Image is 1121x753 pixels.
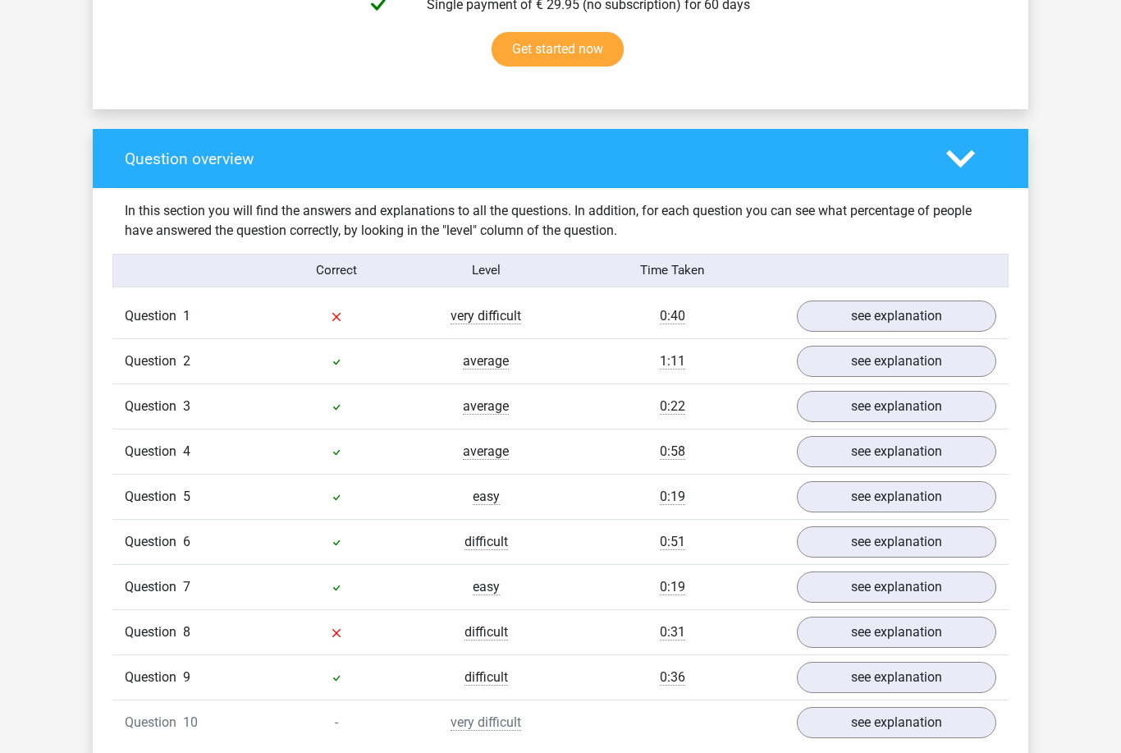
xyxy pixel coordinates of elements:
[125,577,183,597] span: Question
[797,707,996,738] a: see explanation
[451,714,521,731] span: very difficult
[660,579,685,595] span: 0:19
[125,442,183,461] span: Question
[797,617,996,648] a: see explanation
[125,397,183,416] span: Question
[797,301,996,332] a: see explanation
[183,443,190,459] span: 4
[451,308,521,324] span: very difficult
[660,443,685,460] span: 0:58
[125,622,183,642] span: Question
[797,436,996,467] a: see explanation
[183,579,190,595] span: 7
[797,346,996,377] a: see explanation
[797,526,996,558] a: see explanation
[797,481,996,512] a: see explanation
[183,714,198,730] span: 10
[463,353,509,370] span: average
[660,534,685,550] span: 0:51
[464,624,508,641] span: difficult
[263,261,412,280] div: Correct
[464,534,508,550] span: difficult
[797,572,996,603] a: see explanation
[125,487,183,507] span: Question
[492,32,624,67] a: Get started now
[125,668,183,687] span: Question
[183,669,190,685] span: 9
[125,306,183,326] span: Question
[125,532,183,552] span: Question
[660,353,685,370] span: 1:11
[464,669,508,686] span: difficult
[125,351,183,371] span: Question
[183,398,190,414] span: 3
[125,713,183,732] span: Question
[660,308,685,324] span: 0:40
[183,624,190,640] span: 8
[660,624,685,641] span: 0:31
[183,308,190,324] span: 1
[411,261,560,280] div: Level
[797,662,996,693] a: see explanation
[473,579,500,595] span: easy
[183,353,190,369] span: 2
[112,201,1009,241] div: In this section you will find the answers and explanations to all the questions. In addition, for...
[473,489,500,505] span: easy
[560,261,785,280] div: Time Taken
[797,391,996,422] a: see explanation
[463,398,509,415] span: average
[125,149,922,168] h4: Question overview
[463,443,509,460] span: average
[660,489,685,505] span: 0:19
[183,489,190,504] span: 5
[183,534,190,549] span: 6
[262,713,411,732] div: -
[660,669,685,686] span: 0:36
[660,398,685,415] span: 0:22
